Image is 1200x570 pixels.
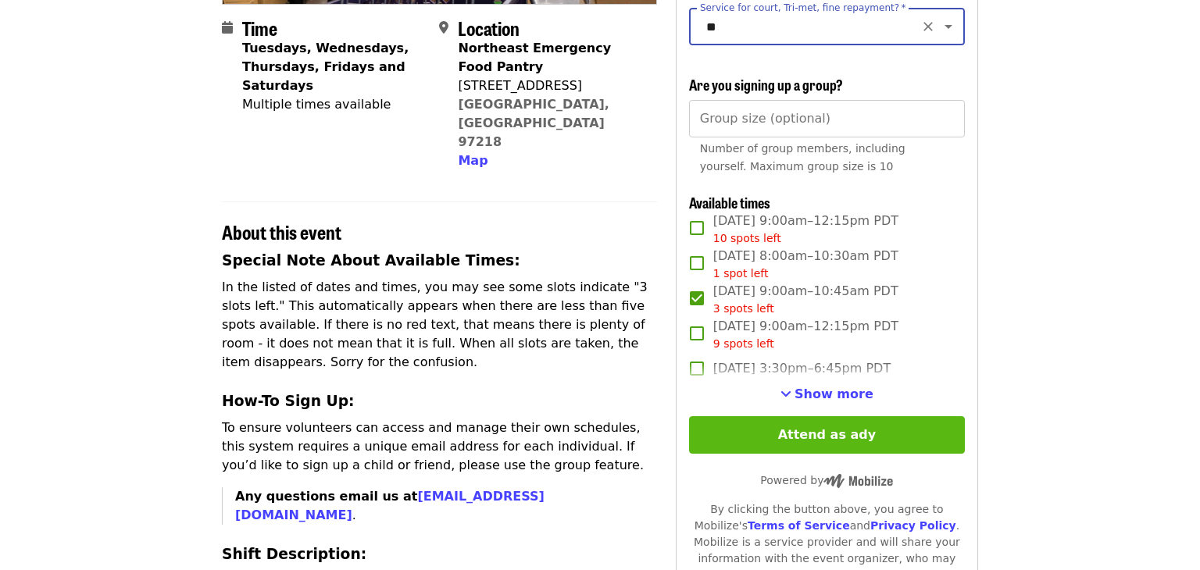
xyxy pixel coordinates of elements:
span: [DATE] 3:30pm–6:45pm PDT [713,359,891,378]
img: Powered by Mobilize [823,474,893,488]
span: Location [458,14,520,41]
a: Terms of Service [748,519,850,532]
span: Time [242,14,277,41]
span: 10 spots left [713,232,781,244]
button: Map [458,151,487,170]
span: Powered by [760,474,893,486]
label: Service for court, Tri-met, fine repayment? [700,3,906,12]
span: 9 spots left [713,337,774,350]
span: Are you signing up a group? [689,74,843,94]
span: Show more [795,387,873,401]
span: [DATE] 8:00am–10:30am PDT [713,247,898,282]
button: Open [937,16,959,37]
span: Number of group members, including yourself. Maximum group size is 10 [700,142,905,173]
p: In the listed of dates and times, you may see some slots indicate "3 slots left." This automatica... [222,278,657,372]
span: 1 spot left [713,267,769,280]
a: [GEOGRAPHIC_DATA], [GEOGRAPHIC_DATA] 97218 [458,97,609,149]
button: See more timeslots [780,385,873,404]
input: [object Object] [689,100,965,137]
a: Privacy Policy [870,519,956,532]
span: Available times [689,192,770,212]
span: [DATE] 9:00am–12:15pm PDT [713,317,898,352]
strong: Tuesdays, Wednesdays, Thursdays, Fridays and Saturdays [242,41,409,93]
button: Attend as ady [689,416,965,454]
strong: Any questions email us at [235,489,545,522]
p: To ensure volunteers can access and manage their own schedules, this system requires a unique ema... [222,419,657,475]
span: [DATE] 9:00am–10:45am PDT [713,282,898,317]
p: . [235,487,657,525]
button: Clear [917,16,939,37]
span: [DATE] 9:00am–12:15pm PDT [713,212,898,247]
div: [STREET_ADDRESS] [458,77,644,95]
strong: Special Note About Available Times: [222,252,520,269]
strong: How-To Sign Up: [222,393,355,409]
i: map-marker-alt icon [439,20,448,35]
strong: Northeast Emergency Food Pantry [458,41,611,74]
div: Multiple times available [242,95,427,114]
span: Map [458,153,487,168]
strong: Shift Description: [222,546,366,562]
span: About this event [222,218,341,245]
span: 3 spots left [713,302,774,315]
i: calendar icon [222,20,233,35]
